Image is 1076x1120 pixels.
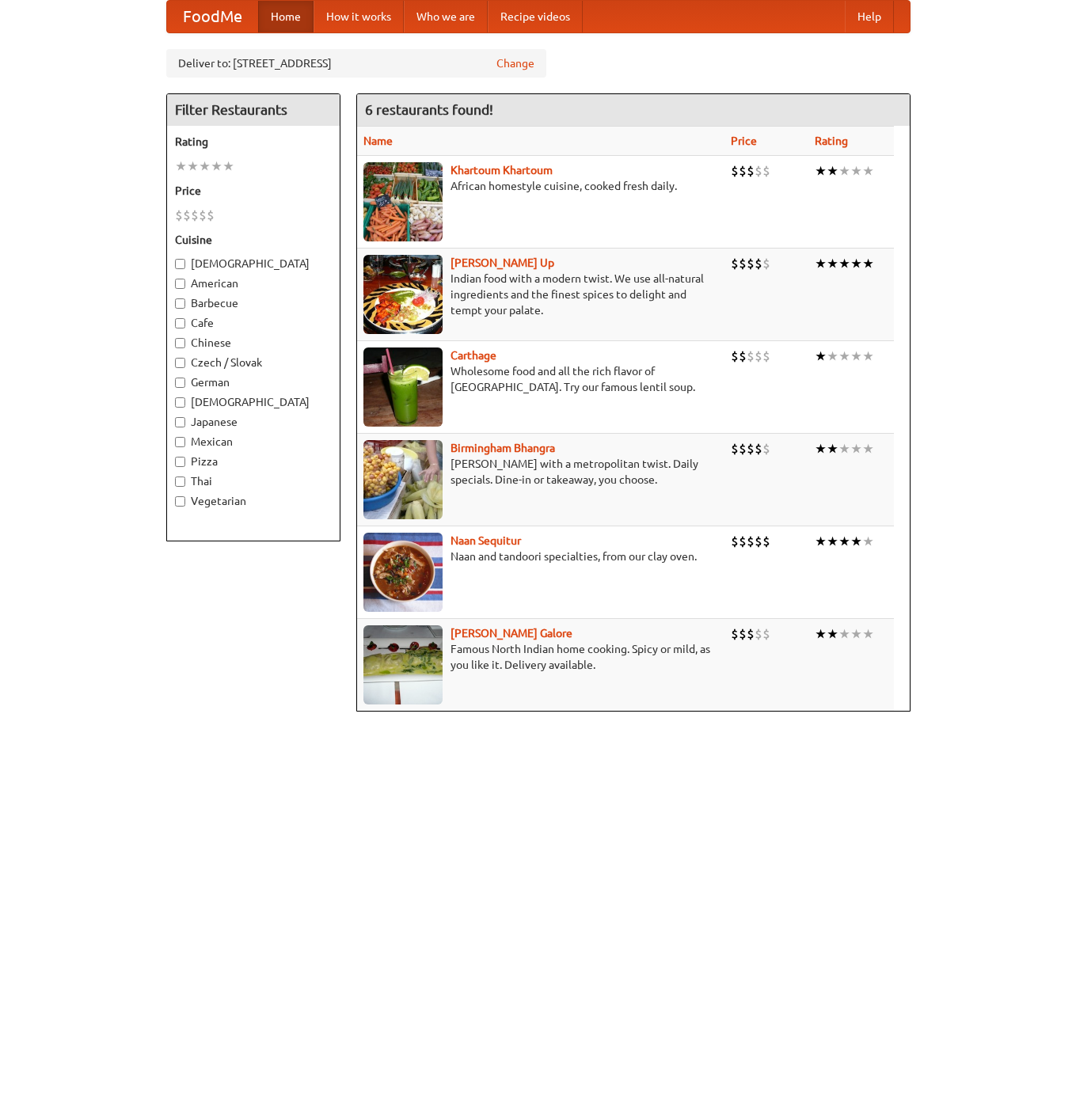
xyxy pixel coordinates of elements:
h5: Cuisine [175,232,332,248]
li: $ [731,533,739,550]
li: ★ [175,158,187,175]
li: $ [755,162,762,180]
input: Czech / Slovak [175,358,185,368]
a: Name [363,135,393,147]
li: ★ [838,440,850,457]
li: $ [183,207,191,224]
p: [PERSON_NAME] with a metropolitan twist. Daily specials. Dine-in or takeaway, you choose. [363,456,718,488]
li: ★ [815,625,827,643]
input: German [175,378,185,388]
li: ★ [815,162,827,180]
img: carthage.jpg [363,347,443,427]
li: ★ [827,440,838,457]
li: ★ [850,347,862,365]
p: Indian food with a modern twist. We use all-natural ingredients and the finest spices to delight ... [363,271,718,318]
a: Who we are [404,1,488,32]
a: [PERSON_NAME] Up [451,256,554,269]
li: ★ [199,158,211,175]
a: Rating [815,135,848,147]
li: ★ [815,347,827,365]
li: $ [207,207,215,224]
li: ★ [827,162,838,180]
li: ★ [862,440,874,457]
li: $ [747,440,755,457]
li: ★ [850,440,862,457]
li: $ [762,255,770,272]
a: Carthage [451,349,496,362]
p: Famous North Indian home cooking. Spicy or mild, as you like it. Delivery available. [363,641,718,673]
a: Recipe videos [488,1,583,32]
label: Japanese [175,414,332,430]
input: Barbecue [175,298,185,309]
h4: Filter Restaurants [167,94,340,126]
li: $ [762,440,770,457]
li: $ [191,207,199,224]
li: ★ [815,440,827,457]
input: Japanese [175,417,185,427]
input: Chinese [175,338,185,348]
li: ★ [862,533,874,550]
li: $ [762,347,770,365]
li: ★ [815,533,827,550]
li: ★ [838,533,850,550]
li: $ [731,440,739,457]
label: [DEMOGRAPHIC_DATA] [175,256,332,271]
a: Home [258,1,314,32]
li: $ [747,533,755,550]
li: $ [755,440,762,457]
li: $ [199,207,207,224]
li: $ [731,255,739,272]
img: naansequitur.jpg [363,533,443,612]
a: FoodMe [167,1,258,32]
li: $ [747,625,755,643]
input: American [175,279,185,289]
li: $ [755,347,762,365]
label: Pizza [175,454,332,469]
li: ★ [862,162,874,180]
li: ★ [827,347,838,365]
li: ★ [211,158,222,175]
label: Barbecue [175,295,332,311]
input: Mexican [175,437,185,447]
a: Price [731,135,757,147]
label: Chinese [175,335,332,351]
li: $ [739,533,747,550]
label: Czech / Slovak [175,355,332,370]
label: American [175,275,332,291]
a: How it works [314,1,404,32]
p: Naan and tandoori specialties, from our clay oven. [363,549,718,564]
li: ★ [862,347,874,365]
li: $ [731,162,739,180]
li: $ [739,255,747,272]
li: ★ [850,162,862,180]
label: [DEMOGRAPHIC_DATA] [175,394,332,410]
li: ★ [187,158,199,175]
img: curryup.jpg [363,255,443,334]
h5: Price [175,183,332,199]
li: $ [755,625,762,643]
img: bhangra.jpg [363,440,443,519]
li: ★ [850,533,862,550]
li: ★ [827,533,838,550]
li: ★ [838,347,850,365]
li: $ [755,255,762,272]
li: $ [762,625,770,643]
li: ★ [850,255,862,272]
div: Deliver to: [STREET_ADDRESS] [166,49,546,78]
a: Naan Sequitur [451,534,521,547]
li: $ [762,162,770,180]
label: Cafe [175,315,332,331]
li: $ [762,533,770,550]
input: Thai [175,476,185,487]
label: Vegetarian [175,493,332,509]
img: khartoum.jpg [363,162,443,241]
h5: Rating [175,134,332,150]
li: $ [175,207,183,224]
li: $ [739,347,747,365]
li: $ [755,533,762,550]
ng-pluralize: 6 restaurants found! [365,102,493,117]
li: ★ [850,625,862,643]
a: Khartoum Khartoum [451,164,553,177]
a: [PERSON_NAME] Galore [451,627,572,640]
